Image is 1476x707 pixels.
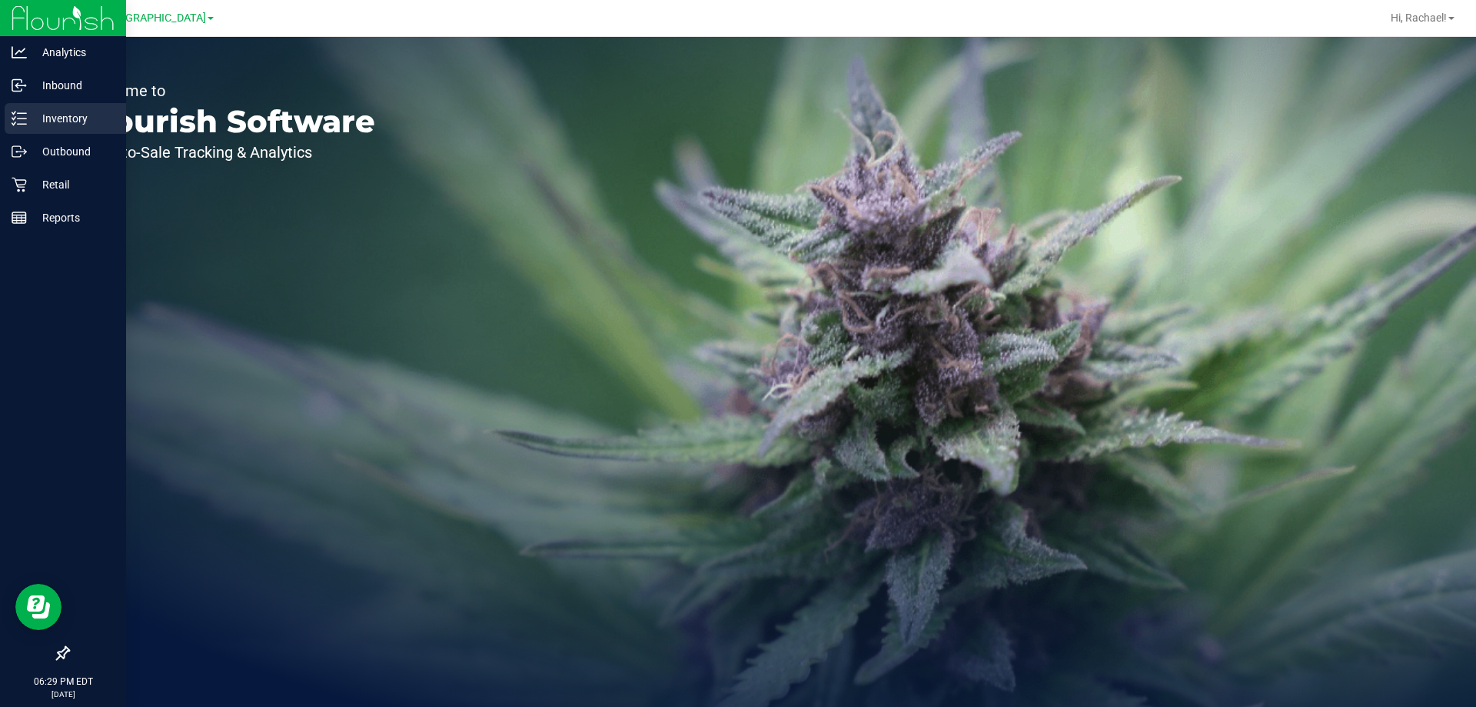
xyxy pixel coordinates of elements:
[101,12,206,25] span: [GEOGRAPHIC_DATA]
[12,111,27,126] inline-svg: Inventory
[12,144,27,159] inline-svg: Outbound
[1391,12,1447,24] span: Hi, Rachael!
[7,675,119,689] p: 06:29 PM EDT
[12,45,27,60] inline-svg: Analytics
[12,177,27,192] inline-svg: Retail
[83,106,375,137] p: Flourish Software
[27,43,119,62] p: Analytics
[27,109,119,128] p: Inventory
[83,83,375,98] p: Welcome to
[7,689,119,700] p: [DATE]
[12,210,27,225] inline-svg: Reports
[15,584,61,630] iframe: Resource center
[27,175,119,194] p: Retail
[12,78,27,93] inline-svg: Inbound
[83,145,375,160] p: Seed-to-Sale Tracking & Analytics
[27,208,119,227] p: Reports
[27,76,119,95] p: Inbound
[27,142,119,161] p: Outbound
